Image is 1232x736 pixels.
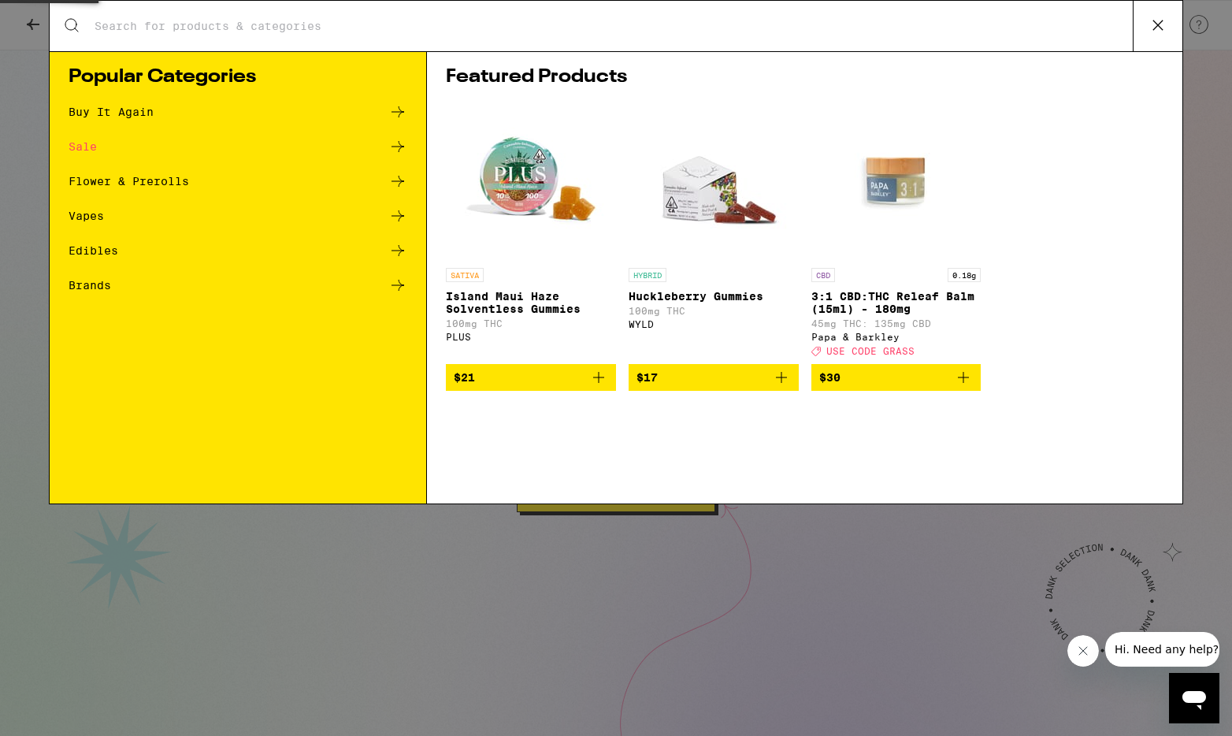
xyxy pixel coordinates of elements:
[69,276,407,295] a: Brands
[446,318,616,329] p: 100mg THC
[69,141,97,152] div: Sale
[629,268,666,282] p: HYBRID
[94,19,1133,33] input: Search for products & categories
[629,364,799,391] button: Add to bag
[811,290,982,315] p: 3:1 CBD:THC Releaf Balm (15ml) - 180mg
[811,102,982,364] a: Open page for 3:1 CBD:THC Releaf Balm (15ml) - 180mg from Papa & Barkley
[636,371,658,384] span: $17
[446,332,616,342] div: PLUS
[69,206,407,225] a: Vapes
[811,268,835,282] p: CBD
[446,268,484,282] p: SATIVA
[69,245,118,256] div: Edibles
[69,241,407,260] a: Edibles
[817,102,974,260] img: Papa & Barkley - 3:1 CBD:THC Releaf Balm (15ml) - 180mg
[826,346,915,356] span: USE CODE GRASS
[629,290,799,303] p: Huckleberry Gummies
[454,371,475,384] span: $21
[635,102,792,260] img: WYLD - Huckleberry Gummies
[69,137,407,156] a: Sale
[69,280,111,291] div: Brands
[1169,673,1219,723] iframe: Button to launch messaging window
[446,68,1163,87] h1: Featured Products
[811,332,982,342] div: Papa & Barkley
[446,102,616,364] a: Open page for Island Maui Haze Solventless Gummies from PLUS
[811,364,982,391] button: Add to bag
[948,268,981,282] p: 0.18g
[629,102,799,364] a: Open page for Huckleberry Gummies from WYLD
[69,210,104,221] div: Vapes
[1067,635,1099,667] iframe: Close message
[629,306,799,316] p: 100mg THC
[69,172,407,191] a: Flower & Prerolls
[1105,632,1219,667] iframe: Message from company
[446,290,616,315] p: Island Maui Haze Solventless Gummies
[69,176,189,187] div: Flower & Prerolls
[69,106,154,117] div: Buy It Again
[629,319,799,329] div: WYLD
[446,364,616,391] button: Add to bag
[69,102,407,121] a: Buy It Again
[69,68,407,87] h1: Popular Categories
[811,318,982,329] p: 45mg THC: 135mg CBD
[819,371,841,384] span: $30
[452,102,610,260] img: PLUS - Island Maui Haze Solventless Gummies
